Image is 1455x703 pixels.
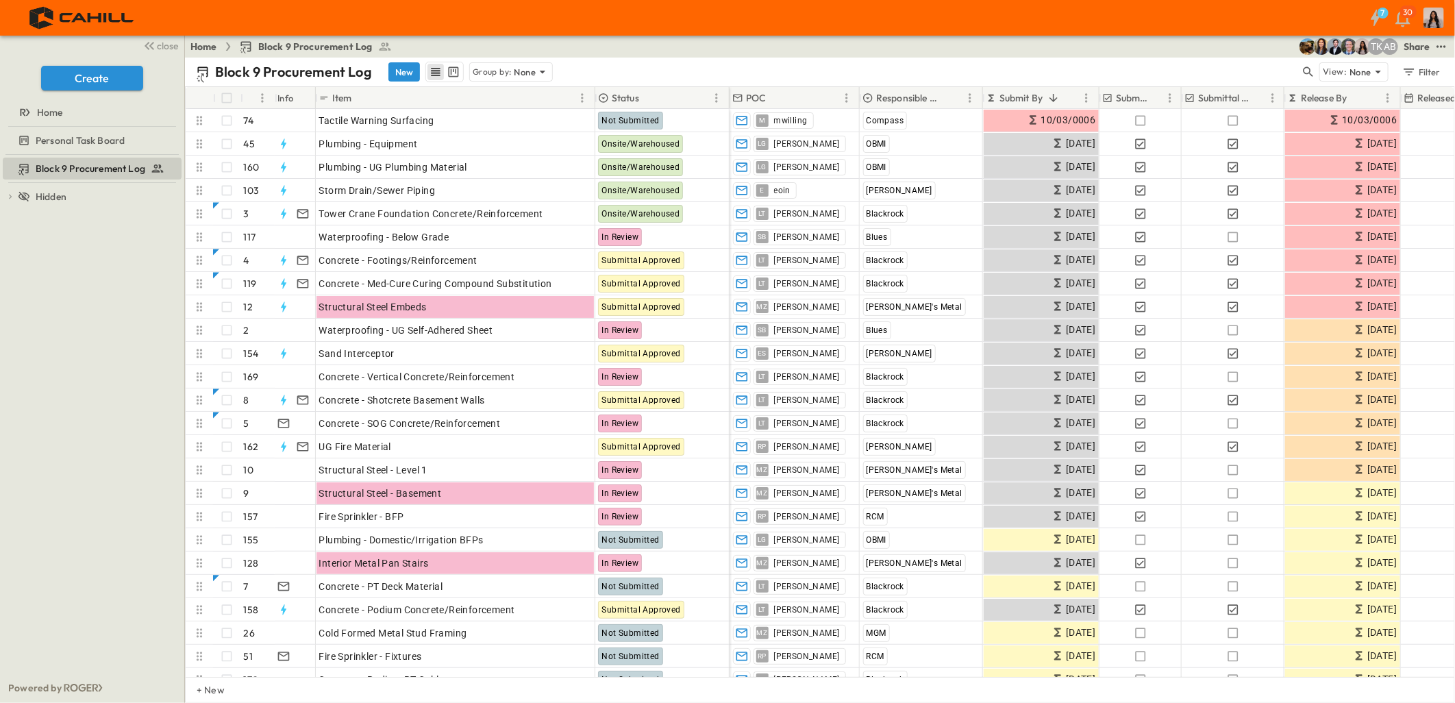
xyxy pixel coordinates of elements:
[1341,38,1357,55] img: Jared Salin (jsalin@cahill-sf.com)
[244,323,249,337] p: 2
[773,325,839,336] span: [PERSON_NAME]
[1041,112,1095,128] span: 10/03/0006
[277,79,294,117] div: Info
[1367,532,1397,547] span: [DATE]
[601,186,680,195] span: Onsite/Warehoused
[866,279,904,288] span: Blackrock
[773,511,839,522] span: [PERSON_NAME]
[244,393,249,407] p: 8
[1066,602,1095,617] span: [DATE]
[1367,415,1397,431] span: [DATE]
[319,230,449,244] span: Waterproofing - Below Grade
[244,463,253,477] p: 10
[866,465,962,475] span: [PERSON_NAME]'s Metal
[244,254,249,267] p: 4
[244,533,259,547] p: 155
[601,535,659,545] span: Not Submitted
[773,185,791,196] span: eoin
[1066,671,1095,687] span: [DATE]
[1367,555,1397,571] span: [DATE]
[319,650,422,663] span: Fire Sprinkler - Fixtures
[36,162,145,175] span: Block 9 Procurement Log
[445,64,462,80] button: kanban view
[601,512,638,521] span: In Review
[773,395,839,406] span: [PERSON_NAME]
[388,62,420,82] button: New
[1350,65,1371,79] p: None
[866,419,904,428] span: Blackrock
[319,277,552,291] span: Concrete - Med-Cure Curing Compound Substitution
[866,116,904,125] span: Compass
[601,652,659,661] span: Not Submitted
[773,418,839,429] span: [PERSON_NAME]
[3,158,182,180] div: Block 9 Procurement Logtest
[1151,90,1166,106] button: Sort
[773,488,839,499] span: [PERSON_NAME]
[1350,90,1365,106] button: Sort
[773,232,839,243] span: [PERSON_NAME]
[355,90,370,106] button: Sort
[254,90,271,106] button: Menu
[773,115,807,126] span: mwilling
[746,91,767,105] p: POC
[1380,90,1396,106] button: Menu
[244,510,258,523] p: 157
[773,604,839,615] span: [PERSON_NAME]
[1066,159,1095,175] span: [DATE]
[866,325,887,335] span: Blues
[1066,625,1095,641] span: [DATE]
[319,486,442,500] span: Structural Steel - Basement
[190,40,217,53] a: Home
[1066,322,1095,338] span: [DATE]
[319,556,429,570] span: Interior Metal Pan Stairs
[773,558,839,569] span: [PERSON_NAME]
[1367,136,1397,151] span: [DATE]
[1066,206,1095,221] span: [DATE]
[601,558,638,568] span: In Review
[1402,64,1441,79] div: Filter
[758,539,767,540] span: LG
[319,254,477,267] span: Concrete - Footings/Reinforcement
[1367,345,1397,361] span: [DATE]
[1066,136,1095,151] span: [DATE]
[838,90,855,106] button: Menu
[601,465,638,475] span: In Review
[319,463,427,477] span: Structural Steel - Level 1
[601,628,659,638] span: Not Submitted
[425,62,464,82] div: table view
[866,232,887,242] span: Blues
[1367,229,1397,245] span: [DATE]
[601,302,680,312] span: Submittal Approved
[319,580,443,593] span: Concrete - PT Deck Material
[244,347,259,360] p: 154
[427,64,444,80] button: row view
[758,330,767,330] span: SB
[962,90,978,106] button: Menu
[866,675,904,684] span: Blackrock
[1397,62,1444,82] button: Filter
[773,674,839,685] span: [PERSON_NAME]
[1367,602,1397,617] span: [DATE]
[1198,91,1251,105] p: Submittal Approved?
[574,90,590,106] button: Menu
[239,40,392,53] a: Block 9 Procurement Log
[773,441,839,452] span: [PERSON_NAME]
[1066,578,1095,594] span: [DATE]
[601,139,680,149] span: Onsite/Warehoused
[1342,112,1397,128] span: 10/03/0006
[244,626,255,640] p: 26
[1367,275,1397,291] span: [DATE]
[1116,91,1148,105] p: Submitted?
[1066,462,1095,478] span: [DATE]
[758,399,766,400] span: LT
[866,652,884,661] span: RCM
[601,325,638,335] span: In Review
[319,323,493,337] span: Waterproofing - UG Self-Adhered Sheet
[947,90,962,106] button: Sort
[758,236,767,237] span: SB
[1066,439,1095,454] span: [DATE]
[773,465,839,476] span: [PERSON_NAME]
[773,651,839,662] span: [PERSON_NAME]
[197,683,205,697] p: + New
